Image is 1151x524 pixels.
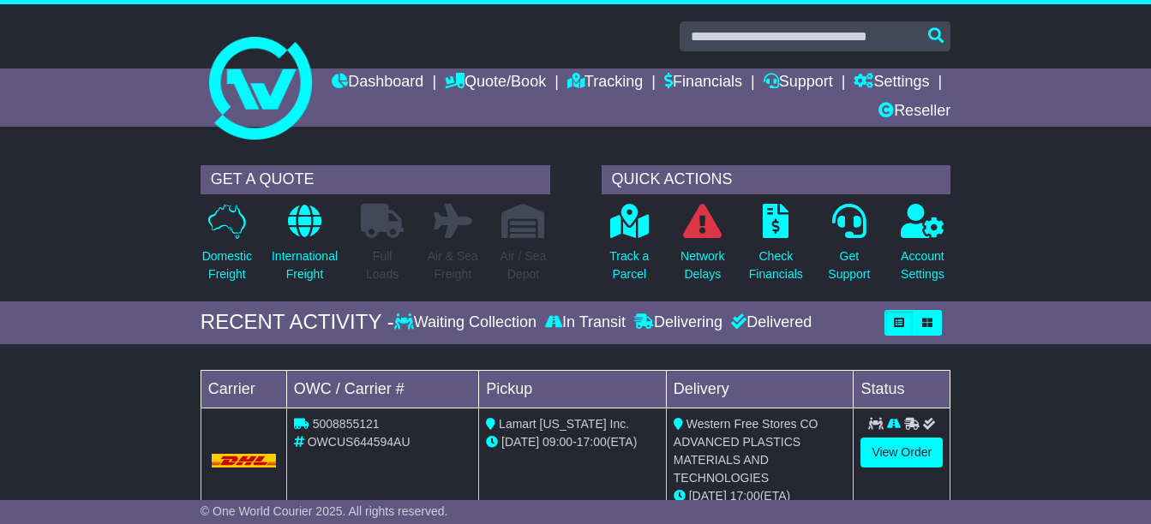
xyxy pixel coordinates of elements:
[730,489,760,503] span: 17:00
[666,370,854,408] td: Delivery
[201,370,286,408] td: Carrier
[878,98,950,127] a: Reseller
[212,454,276,467] img: DHL.png
[272,247,338,283] p: International Freight
[486,433,659,451] div: - (ETA)
[286,370,478,408] td: OWC / Carrier #
[900,203,945,293] a: AccountSettings
[308,435,411,449] span: OWCUS644594AU
[394,313,541,332] div: Waiting Collection
[201,504,448,518] span: © One World Courier 2025. All rights reserved.
[201,165,550,194] div: GET A QUOTE
[664,68,742,98] a: Financials
[201,203,253,293] a: DomesticFreight
[479,370,667,408] td: Pickup
[332,68,423,98] a: Dashboard
[445,68,546,98] a: Quote/Book
[674,487,847,505] div: (ETA)
[680,203,725,293] a: NetworkDelays
[499,417,629,431] span: Lamart [US_STATE] Inc.
[901,247,944,283] p: Account Settings
[543,435,573,449] span: 09:00
[680,247,724,283] p: Network Delays
[828,247,870,283] p: Get Support
[501,435,539,449] span: [DATE]
[428,247,478,283] p: Air & Sea Freight
[630,313,727,332] div: Delivering
[854,68,929,98] a: Settings
[854,370,950,408] td: Status
[361,247,404,283] p: Full Loads
[313,417,380,431] span: 5008855121
[602,165,951,194] div: QUICK ACTIONS
[827,203,871,293] a: GetSupport
[749,247,803,283] p: Check Financials
[764,68,833,98] a: Support
[541,313,630,332] div: In Transit
[608,203,650,293] a: Track aParcel
[860,438,943,467] a: View Order
[577,435,607,449] span: 17:00
[501,247,547,283] p: Air / Sea Depot
[727,313,812,332] div: Delivered
[674,417,818,485] span: Western Free Stores CO ADVANCED PLASTICS MATERIALS AND TECHNOLOGIES
[748,203,804,293] a: CheckFinancials
[689,489,727,503] span: [DATE]
[271,203,339,293] a: InternationalFreight
[201,310,394,335] div: RECENT ACTIVITY -
[609,247,649,283] p: Track a Parcel
[567,68,643,98] a: Tracking
[202,247,252,283] p: Domestic Freight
